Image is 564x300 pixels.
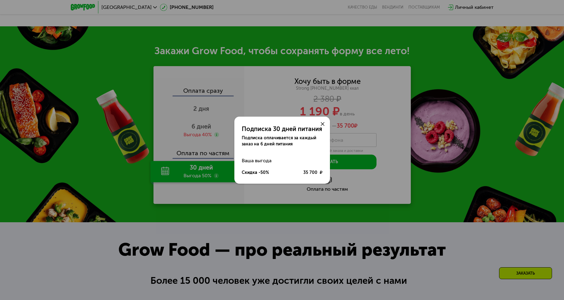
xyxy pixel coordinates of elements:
div: Ваша выгода [242,155,323,167]
div: Подписка оплачивается за каждый заказ на 6 дней питания [242,135,323,147]
div: 35 700 [303,170,323,176]
span: ₽ [320,170,323,176]
div: Подписка 30 дней питания [242,125,323,133]
div: Скидка -50% [242,170,269,176]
